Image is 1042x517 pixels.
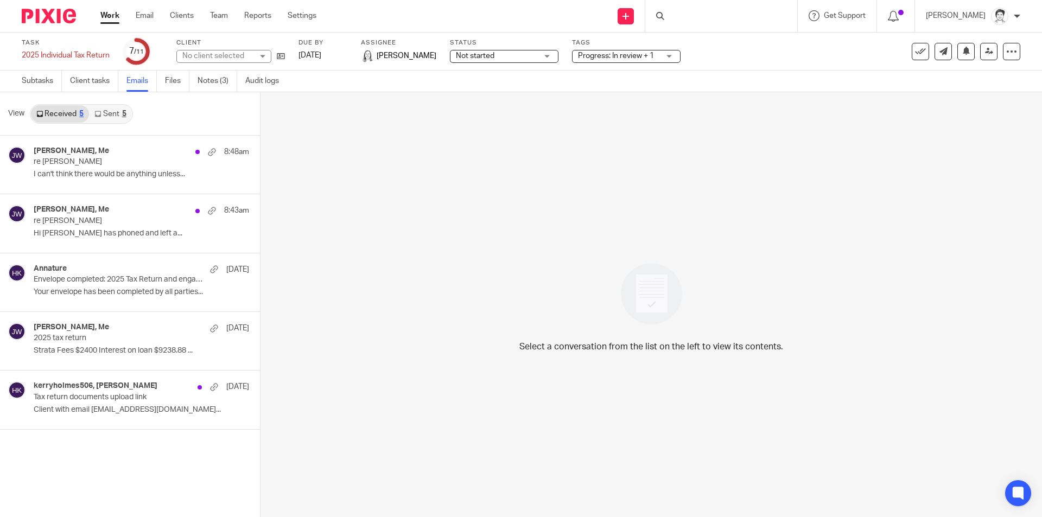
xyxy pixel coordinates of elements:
[8,146,26,164] img: svg%3E
[126,71,157,92] a: Emails
[34,346,249,355] p: Strata Fees $2400 Interest on loan $9238.88 ...
[824,12,866,20] span: Get Support
[198,71,237,92] a: Notes (3)
[182,50,253,61] div: No client selected
[136,10,154,21] a: Email
[31,105,89,123] a: Received5
[298,52,321,59] span: [DATE]
[89,105,131,123] a: Sent5
[926,10,986,21] p: [PERSON_NAME]
[288,10,316,21] a: Settings
[298,39,347,47] label: Due by
[34,393,206,402] p: Tax return documents upload link
[170,10,194,21] a: Clients
[134,49,144,55] small: /11
[34,205,109,214] h4: [PERSON_NAME], Me
[34,146,109,156] h4: [PERSON_NAME], Me
[614,256,689,331] img: image
[8,108,24,119] span: View
[176,39,285,47] label: Client
[572,39,681,47] label: Tags
[8,323,26,340] img: svg%3E
[361,39,436,47] label: Assignee
[578,52,654,60] span: Progress: In review + 1
[34,334,206,343] p: 2025 tax return
[129,45,144,58] div: 7
[100,10,119,21] a: Work
[8,264,26,282] img: svg%3E
[34,216,206,226] p: re [PERSON_NAME]
[226,264,249,275] p: [DATE]
[22,39,110,47] label: Task
[34,275,206,284] p: Envelope completed: 2025 Tax Return and engagement - [PERSON_NAME]
[226,381,249,392] p: [DATE]
[122,110,126,118] div: 5
[450,39,558,47] label: Status
[34,229,249,238] p: Hi [PERSON_NAME] has phoned and left a...
[991,8,1008,25] img: Julie%20Wainwright.jpg
[34,157,206,167] p: re [PERSON_NAME]
[224,146,249,157] p: 8:48am
[34,288,249,297] p: Your envelope has been completed by all parties...
[244,10,271,21] a: Reports
[361,50,374,63] img: Eleanor%20Shakeshaft.jpg
[456,52,494,60] span: Not started
[8,381,26,399] img: svg%3E
[70,71,118,92] a: Client tasks
[226,323,249,334] p: [DATE]
[22,50,110,61] div: 2025 Individual Tax Return
[210,10,228,21] a: Team
[8,205,26,222] img: svg%3E
[22,71,62,92] a: Subtasks
[165,71,189,92] a: Files
[34,323,109,332] h4: [PERSON_NAME], Me
[34,405,249,414] p: Client with email [EMAIL_ADDRESS][DOMAIN_NAME]...
[34,264,67,273] h4: Annature
[79,110,84,118] div: 5
[245,71,287,92] a: Audit logs
[519,340,783,353] p: Select a conversation from the list on the left to view its contents.
[34,170,249,179] p: I can't think there would be anything unless...
[34,381,157,391] h4: kerryholmes506, [PERSON_NAME]
[224,205,249,216] p: 8:43am
[22,9,76,23] img: Pixie
[377,50,436,61] span: [PERSON_NAME]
